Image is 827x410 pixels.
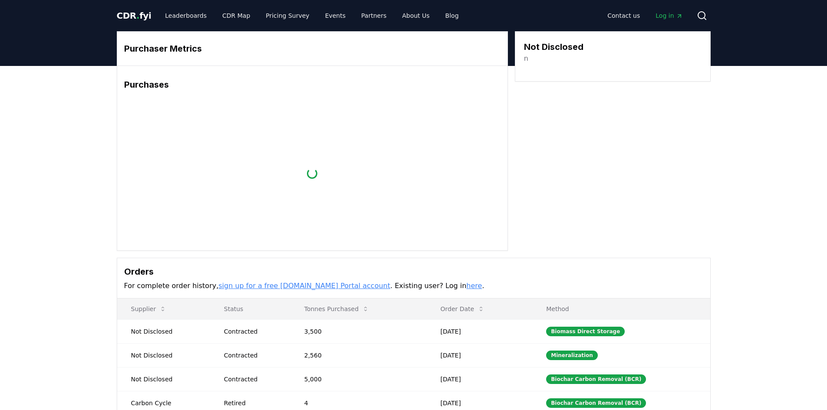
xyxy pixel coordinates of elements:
td: [DATE] [426,367,532,391]
a: Log in [649,8,689,23]
a: CDR.fyi [117,10,152,22]
div: Contracted [224,327,283,336]
td: Not Disclosed [117,367,210,391]
a: here [466,282,482,290]
td: 5,000 [290,367,427,391]
nav: Main [158,8,465,23]
td: Not Disclosed [117,343,210,367]
h3: Not Disclosed [524,40,583,53]
div: Contracted [224,375,283,384]
p: For complete order history, . Existing user? Log in . [124,281,703,291]
span: Log in [656,11,682,20]
nav: Main [600,8,689,23]
a: sign up for a free [DOMAIN_NAME] Portal account [218,282,390,290]
div: loading [306,167,318,179]
a: About Us [395,8,436,23]
a: Partners [354,8,393,23]
h3: Purchaser Metrics [124,42,501,55]
td: [DATE] [426,343,532,367]
span: . [136,10,139,21]
a: Contact us [600,8,647,23]
p: Method [539,305,703,313]
p: Status [217,305,283,313]
h3: Orders [124,265,703,278]
div: Retired [224,399,283,407]
div: Mineralization [546,351,598,360]
a: n [524,53,528,64]
a: CDR Map [215,8,257,23]
div: Contracted [224,351,283,360]
span: CDR fyi [117,10,152,21]
div: Biomass Direct Storage [546,327,625,336]
div: Biochar Carbon Removal (BCR) [546,374,646,384]
a: Pricing Survey [259,8,316,23]
td: [DATE] [426,319,532,343]
div: Biochar Carbon Removal (BCR) [546,398,646,408]
a: Events [318,8,353,23]
a: Leaderboards [158,8,214,23]
h3: Purchases [124,78,501,91]
a: Blog [438,8,466,23]
td: 2,560 [290,343,427,367]
td: 3,500 [290,319,427,343]
button: Supplier [124,300,174,318]
td: Not Disclosed [117,319,210,343]
button: Tonnes Purchased [297,300,376,318]
button: Order Date [433,300,491,318]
